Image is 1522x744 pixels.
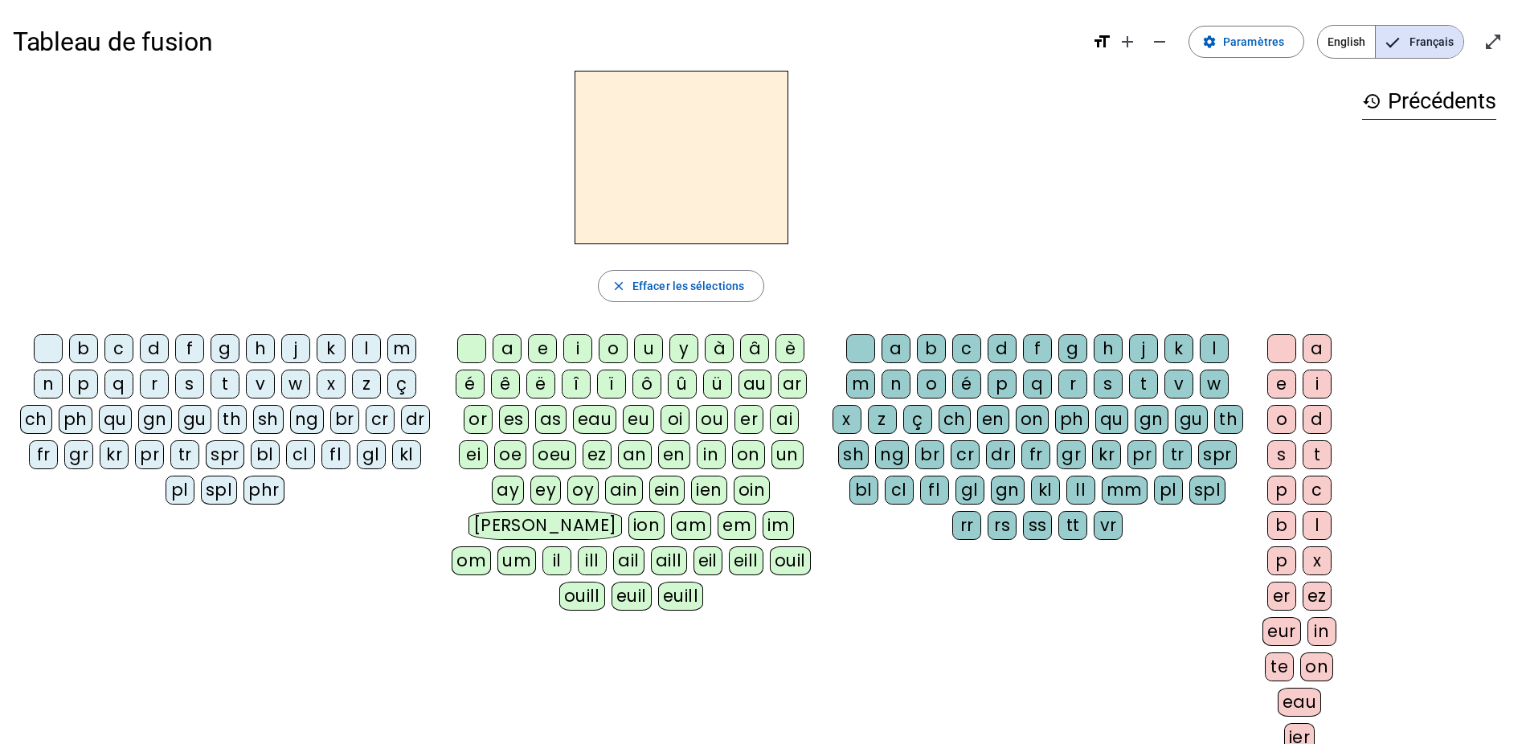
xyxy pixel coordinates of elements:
[628,511,665,540] div: ion
[846,370,875,399] div: m
[729,546,763,575] div: eill
[1477,26,1509,58] button: Entrer en plein écran
[1223,32,1284,51] span: Paramètres
[253,405,284,434] div: sh
[598,270,764,302] button: Effacer les sélections
[1023,511,1052,540] div: ss
[955,476,984,505] div: gl
[703,370,732,399] div: ü
[849,476,878,505] div: bl
[991,476,1025,505] div: gn
[135,440,164,469] div: pr
[1303,405,1332,434] div: d
[1303,334,1332,363] div: a
[952,370,981,399] div: é
[563,334,592,363] div: i
[211,334,239,363] div: g
[1094,370,1123,399] div: s
[34,370,63,399] div: n
[175,334,204,363] div: f
[1129,370,1158,399] div: t
[649,476,685,505] div: ein
[634,334,663,363] div: u
[1058,370,1087,399] div: r
[352,334,381,363] div: l
[1267,405,1296,434] div: o
[939,405,971,434] div: ch
[1092,440,1121,469] div: kr
[1189,26,1304,58] button: Paramètres
[885,476,914,505] div: cl
[1307,617,1336,646] div: in
[833,405,861,434] div: x
[243,476,284,505] div: phr
[1144,26,1176,58] button: Diminuer la taille de la police
[1267,370,1296,399] div: e
[1200,334,1229,363] div: l
[1055,405,1089,434] div: ph
[140,334,169,363] div: d
[578,546,607,575] div: ill
[366,405,395,434] div: cr
[1267,546,1296,575] div: p
[1164,370,1193,399] div: v
[387,334,416,363] div: m
[583,440,612,469] div: ez
[499,405,529,434] div: es
[573,405,617,434] div: eau
[605,476,643,505] div: ain
[868,405,897,434] div: z
[178,405,211,434] div: gu
[542,546,571,575] div: il
[1094,334,1123,363] div: h
[875,440,909,469] div: ng
[697,440,726,469] div: in
[1200,370,1229,399] div: w
[330,405,359,434] div: br
[1092,32,1111,51] mat-icon: format_size
[492,476,524,505] div: ay
[632,370,661,399] div: ô
[693,546,723,575] div: eil
[1023,334,1052,363] div: f
[1094,511,1123,540] div: vr
[738,370,771,399] div: au
[1095,405,1128,434] div: qu
[401,405,430,434] div: dr
[1267,476,1296,505] div: p
[1198,440,1237,469] div: spr
[1376,26,1463,58] span: Français
[1129,334,1158,363] div: j
[59,405,92,434] div: ph
[618,440,652,469] div: an
[1317,25,1464,59] mat-button-toggle-group: Language selection
[917,370,946,399] div: o
[1031,476,1060,505] div: kl
[357,440,386,469] div: gl
[535,405,567,434] div: as
[493,334,522,363] div: a
[691,476,727,505] div: ien
[770,546,811,575] div: ouil
[838,440,869,469] div: sh
[1118,32,1137,51] mat-icon: add
[29,440,58,469] div: fr
[658,440,690,469] div: en
[1214,405,1243,434] div: th
[705,334,734,363] div: à
[1267,440,1296,469] div: s
[1016,405,1049,434] div: on
[20,405,52,434] div: ch
[1267,511,1296,540] div: b
[775,334,804,363] div: è
[1111,26,1144,58] button: Augmenter la taille de la police
[559,582,605,611] div: ouill
[1300,652,1333,681] div: on
[952,334,981,363] div: c
[530,476,561,505] div: ey
[138,405,172,434] div: gn
[1362,84,1496,120] h3: Précédents
[771,440,804,469] div: un
[1175,405,1208,434] div: gu
[1303,511,1332,540] div: l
